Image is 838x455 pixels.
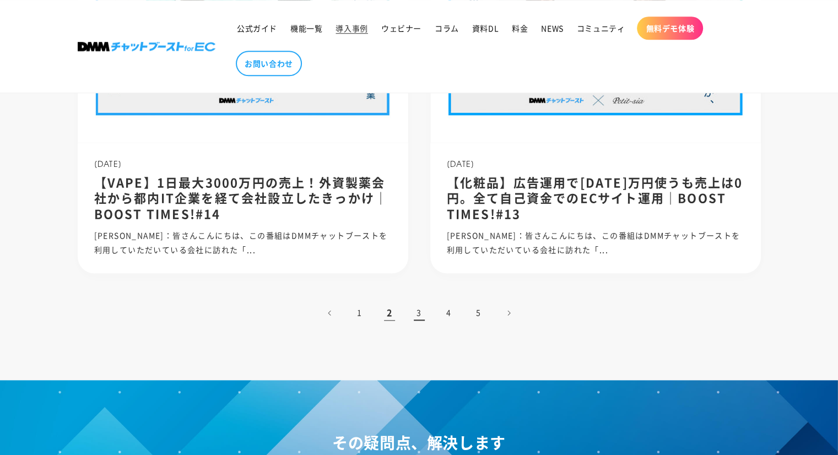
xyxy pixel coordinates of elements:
h2: 【VAPE】1日最大3000万円の売上！外資製薬会社から都内IT企業を経て会社設立したきっかけ｜BOOST TIMES!#14 [94,174,392,221]
span: 公式ガイド [237,23,277,33]
span: ウェビナー [381,23,421,33]
a: 無料デモ体験 [637,17,703,40]
a: 3ページ [407,301,431,325]
a: 5ページ [467,301,491,325]
a: 4ページ [437,301,461,325]
a: お問い合わせ [236,51,302,76]
a: 導入事例 [329,17,374,40]
span: コミュニティ [577,23,625,33]
img: 株式会社DMM Boost [78,42,215,51]
span: 料金 [512,23,528,33]
a: 前のページ [318,301,342,325]
span: [DATE] [447,158,475,169]
span: 機能一覧 [290,23,322,33]
span: 導入事例 [336,23,367,33]
span: お問い合わせ [245,58,293,68]
a: コミュニティ [570,17,632,40]
span: コラム [435,23,459,33]
p: [PERSON_NAME]：皆さんこんにちは、この番組はDMMチャットブーストを利用していただいている会社に訪れた「... [94,229,392,256]
span: 無料デモ体験 [646,23,694,33]
a: NEWS [534,17,570,40]
p: [PERSON_NAME]：皆さんこんにちは、この番組はDMMチャットブーストを利用していただいている会社に訪れた「... [447,229,744,256]
a: 1ページ [348,301,372,325]
a: 公式ガイド [230,17,284,40]
span: [DATE] [94,158,122,169]
a: 次のページ [496,301,521,325]
a: 料金 [505,17,534,40]
span: 資料DL [472,23,499,33]
span: NEWS [541,23,563,33]
span: 2ページ [377,301,402,325]
a: 資料DL [466,17,505,40]
a: 機能一覧 [284,17,329,40]
nav: ページネーション [78,301,761,325]
a: ウェビナー [375,17,428,40]
h2: 【化粧品】広告運用で[DATE]万円使うも売上は0円。全て自己資金でのECサイト運用｜BOOST TIMES!#13 [447,174,744,221]
a: コラム [428,17,466,40]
